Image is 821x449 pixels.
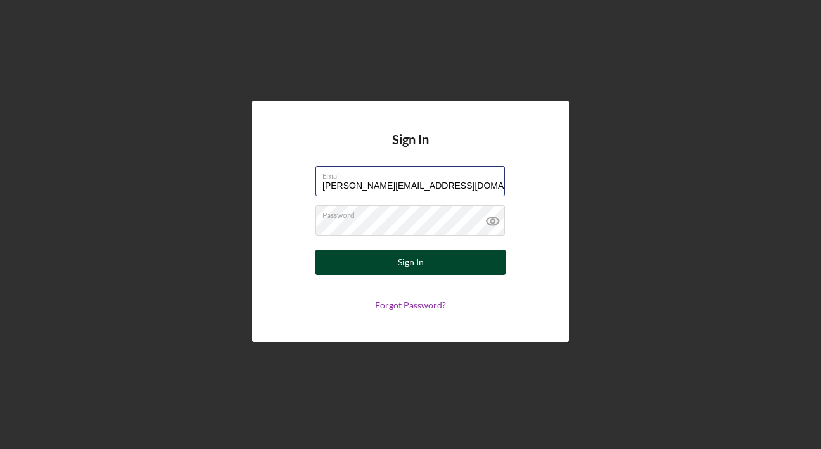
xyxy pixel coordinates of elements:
[392,132,429,166] h4: Sign In
[322,167,505,180] label: Email
[375,300,446,310] a: Forgot Password?
[398,250,424,275] div: Sign In
[322,206,505,220] label: Password
[315,250,506,275] button: Sign In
